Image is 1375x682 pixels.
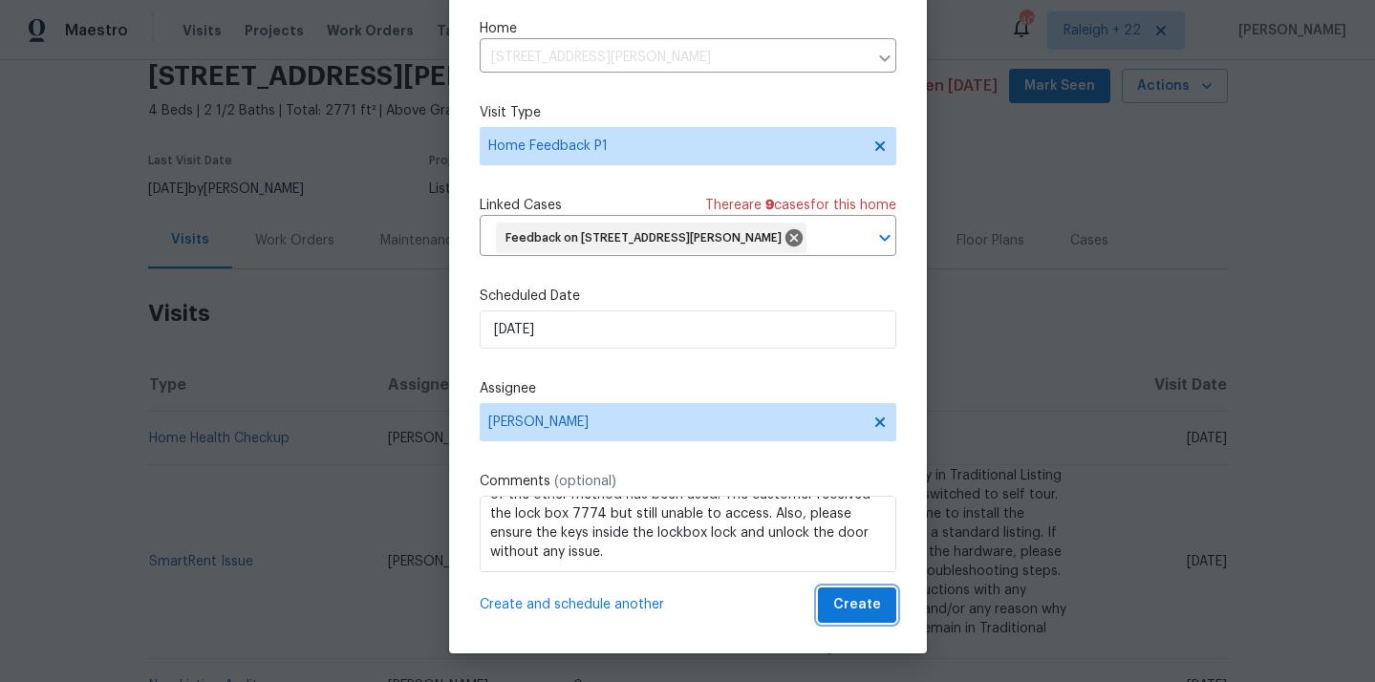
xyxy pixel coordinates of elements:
textarea: Home feedback The keys could not open the door, but none of the other method has been used. The c... [480,496,896,572]
label: Assignee [480,379,896,398]
span: 9 [765,199,774,212]
div: Feedback on [STREET_ADDRESS][PERSON_NAME] [496,223,806,253]
label: Home [480,19,896,38]
span: (optional) [554,475,616,488]
label: Comments [480,472,896,491]
span: There are case s for this home [705,196,896,215]
span: Create [833,593,881,617]
label: Visit Type [480,103,896,122]
button: Open [871,224,898,251]
span: Create and schedule another [480,595,664,614]
input: M/D/YYYY [480,310,896,349]
span: [PERSON_NAME] [488,415,863,430]
span: Home Feedback P1 [488,137,860,156]
button: Create [818,587,896,623]
label: Scheduled Date [480,287,896,306]
input: Enter in an address [480,43,868,73]
span: Linked Cases [480,196,562,215]
span: Feedback on [STREET_ADDRESS][PERSON_NAME] [505,230,789,246]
